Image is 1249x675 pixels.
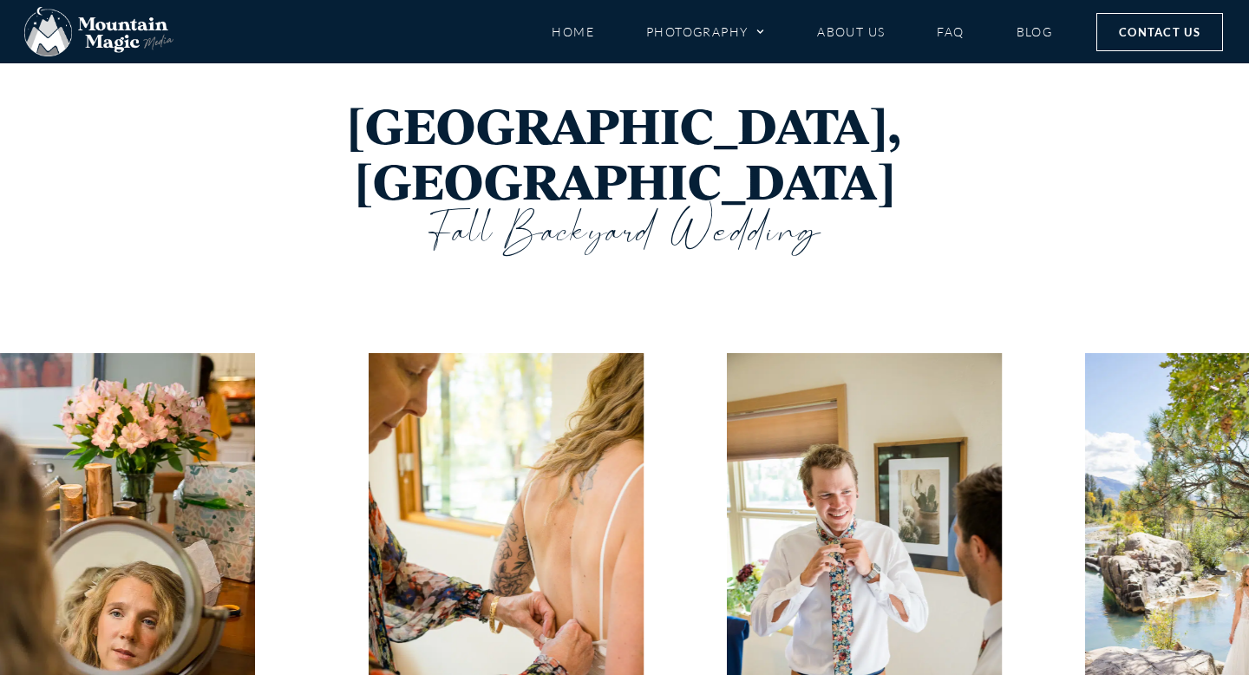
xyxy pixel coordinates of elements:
[1096,13,1223,51] a: Contact Us
[104,208,1145,256] h3: Fall Backyard Wedding
[817,16,885,47] a: About Us
[1017,16,1053,47] a: Blog
[552,16,594,47] a: Home
[937,16,964,47] a: FAQ
[646,16,765,47] a: Photography
[24,7,173,57] img: Mountain Magic Media photography logo Crested Butte Photographer
[104,98,1145,208] h1: [GEOGRAPHIC_DATA], [GEOGRAPHIC_DATA]
[552,16,1053,47] nav: Menu
[1119,23,1200,42] span: Contact Us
